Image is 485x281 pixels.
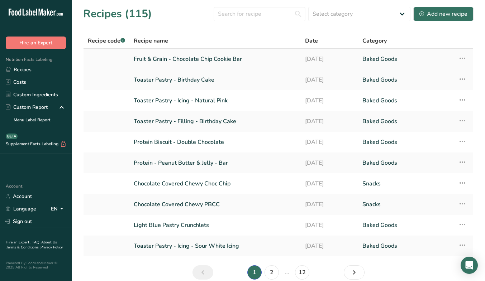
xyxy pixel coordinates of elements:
a: [DATE] [305,155,354,170]
a: Chocolate Covered Chewy PBCC [134,197,296,212]
div: Custom Report [6,103,48,111]
a: Previous page [192,265,213,280]
a: Baked Goods [362,114,449,129]
a: Page 12. [295,265,309,280]
span: Recipe name [134,37,168,45]
span: Recipe code [88,37,125,45]
a: Baked Goods [362,218,449,233]
a: [DATE] [305,197,354,212]
a: About Us . [6,240,57,250]
a: [DATE] [305,72,354,87]
a: [DATE] [305,218,354,233]
a: Page 2. [265,265,279,280]
h1: Recipes (115) [83,6,152,22]
a: [DATE] [305,238,354,253]
a: Next page [344,265,365,280]
a: Baked Goods [362,238,449,253]
a: [DATE] [305,176,354,191]
a: Toaster Pastry - Icing - Natural Pink [134,93,296,108]
a: Baked Goods [362,135,449,150]
div: Open Intercom Messenger [461,257,478,274]
a: Protein Biscuit - Double Chocolate [134,135,296,150]
div: Add new recipe [419,10,467,18]
span: Category [362,37,387,45]
a: Snacks [362,197,449,212]
a: Fruit & Grain - Chocolate Chip Cookie Bar [134,52,296,67]
a: Toaster Pastry - Birthday Cake [134,72,296,87]
button: Hire an Expert [6,37,66,49]
input: Search for recipe [214,7,305,21]
a: Snacks [362,176,449,191]
a: Baked Goods [362,155,449,170]
div: Powered By FoodLabelMaker © 2025 All Rights Reserved [6,261,66,270]
a: Chocolate Covered Chewy Choc Chip [134,176,296,191]
a: Terms & Conditions . [6,245,41,250]
a: Light Blue Pastry Crunchlets [134,218,296,233]
a: Protein - Peanut Butter & Jelly - Bar [134,155,296,170]
a: Language [6,203,36,215]
a: Toaster Pastry - Icing - Sour White Icing [134,238,296,253]
a: [DATE] [305,93,354,108]
a: Privacy Policy [41,245,63,250]
a: [DATE] [305,135,354,150]
button: Add new recipe [413,7,474,21]
div: BETA [6,134,18,139]
a: Toaster Pastry - Filling - Birthday Cake [134,114,296,129]
a: [DATE] [305,52,354,67]
a: Baked Goods [362,93,449,108]
a: Baked Goods [362,72,449,87]
span: Date [305,37,318,45]
a: Hire an Expert . [6,240,31,245]
a: Baked Goods [362,52,449,67]
a: FAQ . [33,240,41,245]
div: EN [51,205,66,213]
a: [DATE] [305,114,354,129]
